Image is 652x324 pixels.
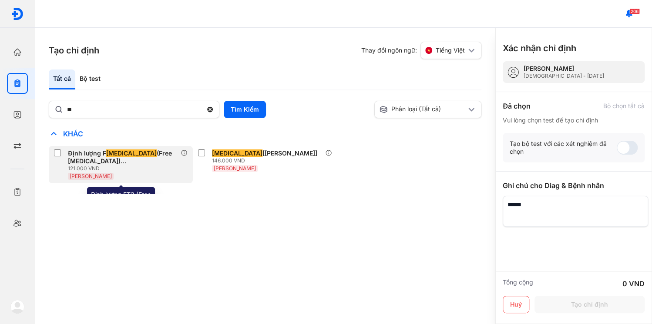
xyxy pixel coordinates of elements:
div: [DEMOGRAPHIC_DATA] - [DATE] [524,73,604,79]
img: logo [11,7,24,20]
h3: Xác nhận chỉ định [503,42,576,54]
span: [MEDICAL_DATA] [106,149,157,157]
div: Ghi chú cho Diag & Bệnh nhân [503,180,645,191]
div: 121.000 VND [68,165,181,172]
div: Bộ test [75,69,105,89]
h3: Tạo chỉ định [49,44,99,56]
div: Phân loại (Tất cả) [379,105,467,114]
div: Định lượng F (Free [MEDICAL_DATA]) [[PERSON_NAME]]* [68,149,177,165]
button: Huỷ [503,296,529,313]
div: Vui lòng chọn test để tạo chỉ định [503,116,645,124]
div: Tổng cộng [503,278,533,289]
div: [PERSON_NAME] [524,65,604,73]
div: Bỏ chọn tất cả [603,102,645,110]
div: Đã chọn [503,101,531,111]
span: 206 [629,8,640,14]
span: Khác [59,129,87,138]
span: [PERSON_NAME] [214,165,256,172]
div: 0 VND [622,278,645,289]
button: Tạo chỉ định [534,296,645,313]
div: Tất cả [49,69,75,89]
button: Tìm Kiếm [224,101,266,118]
span: [MEDICAL_DATA] [212,149,262,157]
span: [PERSON_NAME] [70,173,112,179]
div: Tạo bộ test với các xét nghiệm đã chọn [510,140,617,155]
div: [[PERSON_NAME]] [212,149,317,157]
span: Tiếng Việt [436,46,465,54]
img: logo [10,300,24,314]
div: 146.000 VND [212,157,321,164]
div: Thay đổi ngôn ngữ: [361,42,481,59]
